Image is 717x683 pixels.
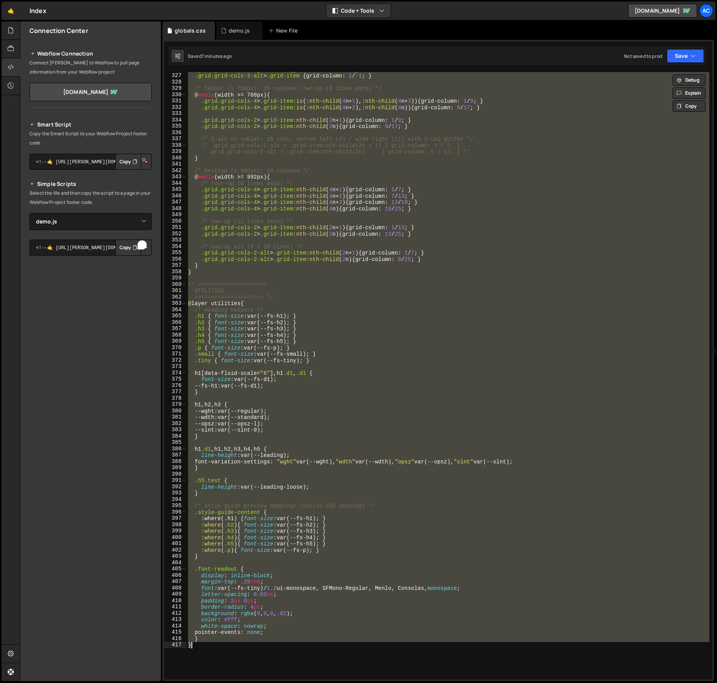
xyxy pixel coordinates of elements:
div: 341 [164,161,187,167]
div: 333 [164,110,187,117]
div: Not saved to prod [624,53,662,59]
div: 413 [164,616,187,623]
button: Copy [673,100,706,112]
div: 392 [164,484,187,490]
div: 382 [164,420,187,427]
div: 373 [164,363,187,370]
div: 336 [164,130,187,136]
div: 379 [164,401,187,408]
div: Saved [188,53,232,59]
div: 391 [164,477,187,484]
div: 356 [164,256,187,263]
textarea: To enrich screen reader interactions, please activate Accessibility in Grammarly extension settings [29,240,152,256]
div: 335 [164,123,187,130]
div: 395 [164,502,187,509]
div: 334 [164,117,187,123]
div: 372 [164,357,187,364]
button: Save [667,49,704,63]
div: 394 [164,496,187,503]
div: 380 [164,408,187,414]
div: 363 [164,300,187,307]
div: 332 [164,104,187,111]
div: 399 [164,528,187,534]
div: 345 [164,186,187,193]
div: 388 [164,458,187,465]
div: 367 [164,325,187,332]
div: 385 [164,439,187,446]
div: 375 [164,376,187,383]
div: 411 [164,604,187,610]
div: 353 [164,237,187,243]
h2: Connection Center [29,26,88,35]
div: 361 [164,287,187,294]
div: 357 [164,262,187,269]
div: 405 [164,566,187,572]
div: 409 [164,591,187,598]
div: 328 [164,79,187,85]
div: 401 [164,540,187,547]
div: 407 [164,578,187,585]
div: 342 [164,167,187,174]
div: 378 [164,395,187,402]
div: Button group with nested dropdown [115,154,152,170]
div: New File [268,27,301,34]
div: 7 minutes ago [201,53,232,59]
div: 387 [164,452,187,458]
div: 360 [164,281,187,288]
div: 402 [164,547,187,553]
button: Copy [115,240,141,256]
div: 366 [164,319,187,326]
div: 404 [164,560,187,566]
div: 415 [164,629,187,635]
button: Code + Tools [326,4,391,18]
div: 350 [164,218,187,225]
div: 327 [164,72,187,79]
div: 340 [164,155,187,161]
div: 410 [164,598,187,604]
div: 347 [164,199,187,205]
div: 352 [164,231,187,237]
textarea: To enrich screen reader interactions, please activate Accessibility in Grammarly extension settings [29,154,152,170]
div: 371 [164,351,187,357]
p: Connect [PERSON_NAME] to Webflow to pull page information from your Webflow project [29,58,152,77]
button: Copy [115,154,141,170]
div: Button group with nested dropdown [115,240,152,256]
h2: Simple Scripts [29,179,152,189]
div: 331 [164,98,187,104]
a: Ac [699,4,713,18]
div: 355 [164,250,187,256]
div: 414 [164,623,187,629]
div: 358 [164,269,187,275]
div: 348 [164,205,187,212]
a: 🤙 [2,2,20,20]
div: 397 [164,515,187,522]
div: 390 [164,471,187,478]
div: 412 [164,610,187,617]
div: 384 [164,433,187,440]
iframe: YouTube video player [29,342,152,411]
div: 337 [164,136,187,142]
div: 329 [164,85,187,92]
div: 343 [164,174,187,180]
div: 377 [164,389,187,395]
div: 349 [164,212,187,218]
div: 374 [164,370,187,376]
p: Copy the Smart Script to your Webflow Project footer code. [29,129,152,148]
div: demo.js [229,27,250,34]
div: 364 [164,307,187,313]
div: 403 [164,553,187,560]
div: 416 [164,635,187,642]
div: 344 [164,180,187,187]
div: 386 [164,446,187,452]
div: 362 [164,294,187,300]
button: Debug [673,74,706,86]
div: globals.css [175,27,206,34]
div: 406 [164,572,187,579]
div: 338 [164,142,187,149]
div: 383 [164,427,187,433]
div: 351 [164,224,187,231]
p: Select the file and then copy the script to a page in your Webflow Project footer code. [29,189,152,207]
div: 339 [164,148,187,155]
div: 408 [164,585,187,591]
